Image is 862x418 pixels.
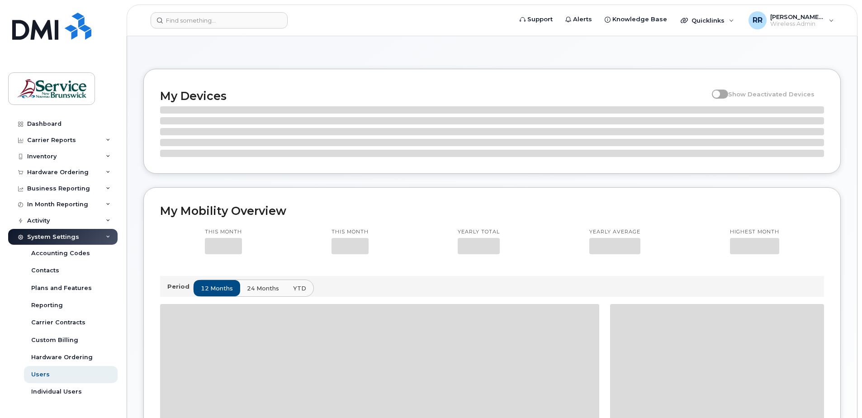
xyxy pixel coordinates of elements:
p: Highest month [730,228,779,236]
span: YTD [293,284,306,293]
h2: My Devices [160,89,707,103]
p: Yearly total [458,228,500,236]
p: This month [205,228,242,236]
p: This month [332,228,369,236]
input: Show Deactivated Devices [712,85,719,93]
p: Period [167,282,193,291]
span: 24 months [247,284,279,293]
span: Show Deactivated Devices [728,90,815,98]
p: Yearly average [589,228,640,236]
h2: My Mobility Overview [160,204,824,218]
